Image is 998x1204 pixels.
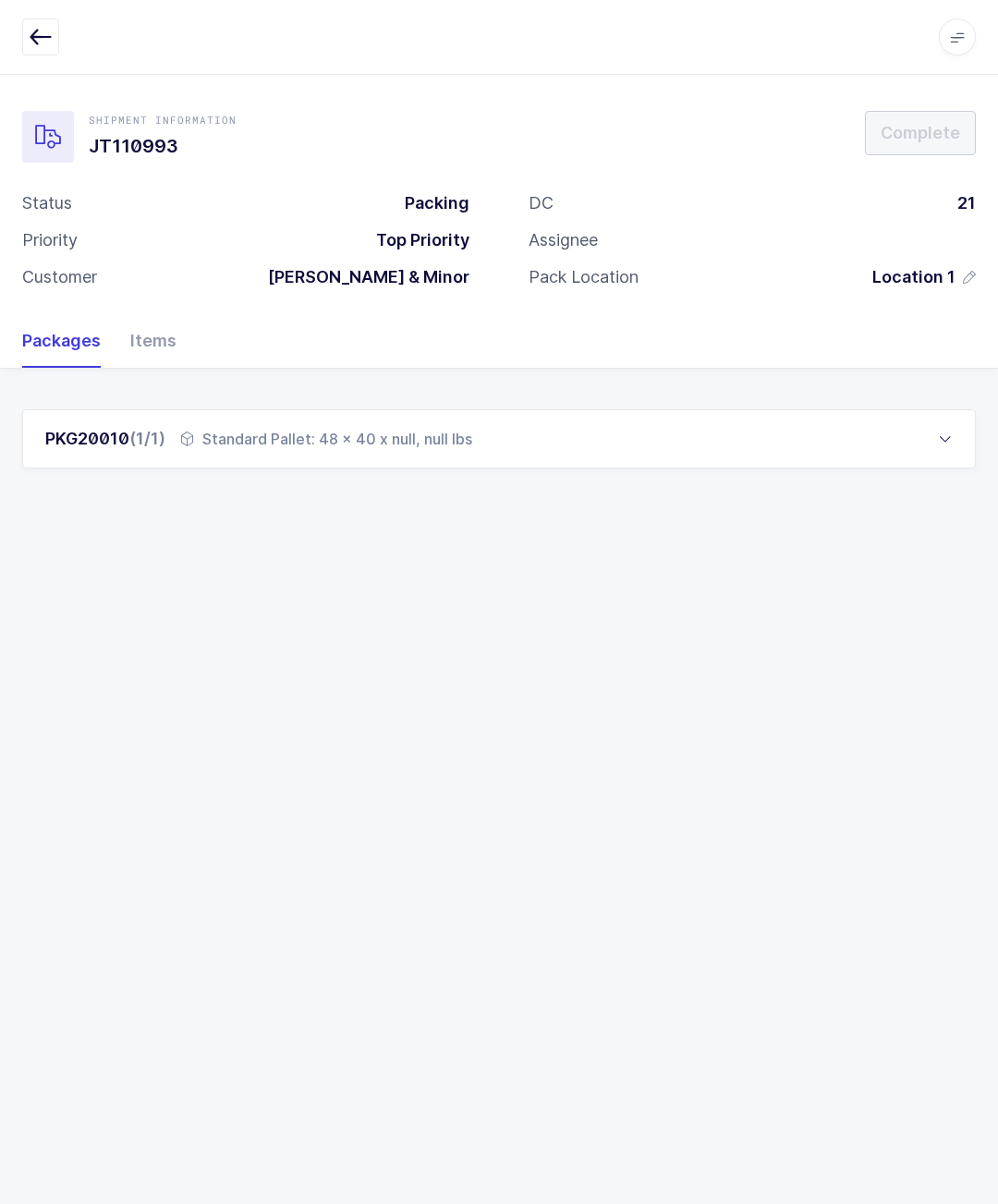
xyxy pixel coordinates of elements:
div: PKG20010 [45,428,165,450]
div: DC [529,192,554,214]
div: Assignee [529,229,598,251]
button: Complete [865,111,976,155]
div: Items [116,314,176,368]
div: Status [22,192,72,214]
div: Priority [22,229,78,251]
div: Customer [22,266,97,288]
div: Top Priority [361,229,469,251]
h1: JT110993 [89,131,237,161]
div: Pack Location [529,266,639,288]
div: Packages [22,314,116,368]
span: 21 [957,193,976,213]
div: Standard Pallet: 48 x 40 x null, null lbs [180,428,472,450]
div: [PERSON_NAME] & Minor [253,266,469,288]
div: Shipment Information [89,113,237,128]
button: Location 1 [872,266,976,288]
div: Packing [390,192,469,214]
div: PKG20010(1/1) Standard Pallet: 48 x 40 x null, null lbs [22,409,976,468]
span: (1/1) [129,429,165,448]
span: Location 1 [872,266,955,288]
span: Complete [881,121,960,144]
